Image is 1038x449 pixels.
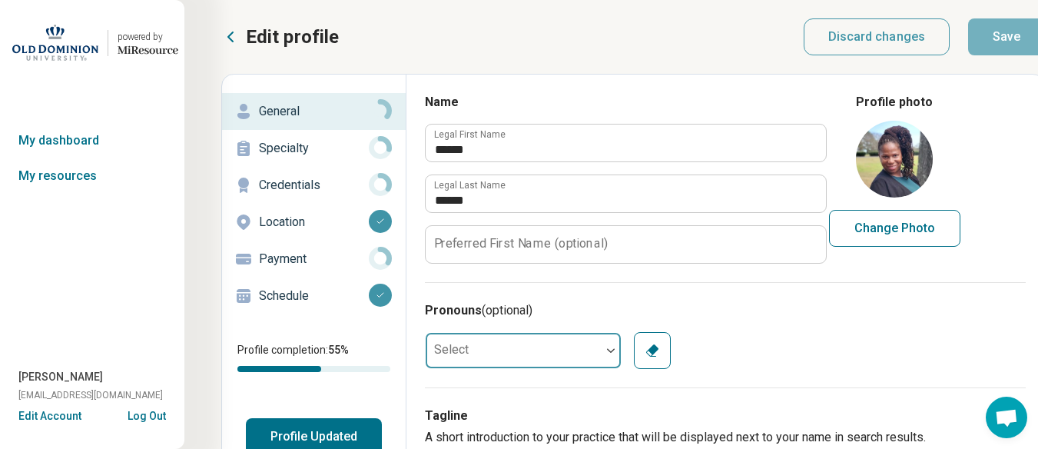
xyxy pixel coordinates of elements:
a: Location [222,204,406,241]
p: Payment [259,250,369,268]
h3: Tagline [425,407,1026,425]
button: Edit profile [221,25,339,49]
h3: Name [425,93,825,111]
span: 55 % [328,344,349,356]
label: Legal Last Name [434,181,506,190]
a: Specialty [222,130,406,167]
a: Schedule [222,278,406,314]
div: Open chat [986,397,1027,438]
button: Discard changes [804,18,950,55]
a: General [222,93,406,130]
label: Preferred First Name (optional) [434,238,608,250]
a: Credentials [222,167,406,204]
button: Edit Account [18,408,81,424]
button: Log Out [128,408,166,421]
img: Old Dominion University [12,25,98,62]
button: Change Photo [829,210,960,247]
p: General [259,102,369,121]
span: [PERSON_NAME] [18,369,103,385]
legend: Profile photo [856,93,933,111]
p: Location [259,213,369,231]
p: Edit profile [246,25,339,49]
img: avatar image [856,121,933,198]
div: Profile completion: [222,333,406,381]
a: Old Dominion Universitypowered by [6,25,178,62]
div: powered by [118,30,178,44]
h3: Pronouns [425,301,1026,320]
label: Select [434,342,469,357]
p: Specialty [259,139,369,158]
p: A short introduction to your practice that will be displayed next to your name in search results. [425,428,1026,447]
a: Payment [222,241,406,278]
p: Credentials [259,176,369,195]
p: Schedule [259,287,369,305]
span: (optional) [482,303,532,318]
span: [EMAIL_ADDRESS][DOMAIN_NAME] [18,388,163,402]
div: Profile completion [237,366,390,372]
label: Legal First Name [434,130,506,139]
